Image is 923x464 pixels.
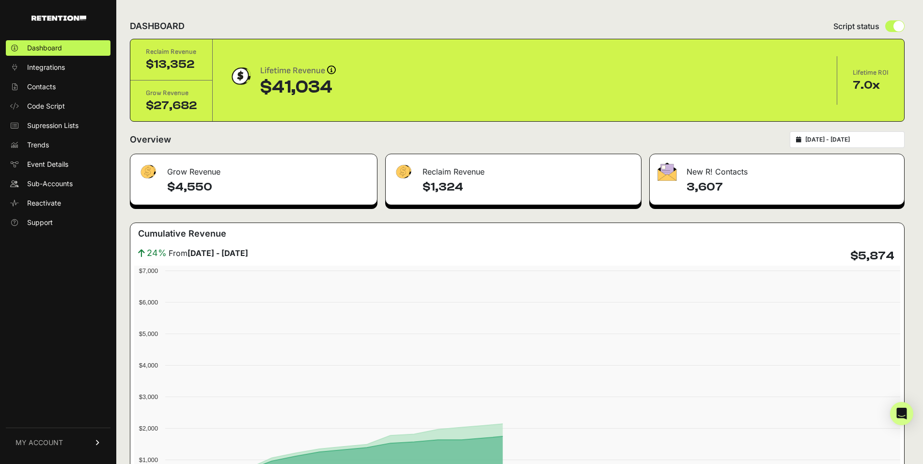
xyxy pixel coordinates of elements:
h4: $5,874 [850,248,894,264]
a: Reactivate [6,195,110,211]
div: Reclaim Revenue [146,47,197,57]
span: Supression Lists [27,121,78,130]
h3: Cumulative Revenue [138,227,226,240]
h4: 3,607 [687,179,896,195]
img: fa-envelope-19ae18322b30453b285274b1b8af3d052b27d846a4fbe8435d1a52b978f639a2.png [657,162,677,181]
span: Script status [833,20,879,32]
div: $41,034 [260,78,336,97]
text: $1,000 [139,456,158,464]
div: Lifetime Revenue [260,64,336,78]
div: $27,682 [146,98,197,113]
span: Contacts [27,82,56,92]
h4: $1,324 [422,179,633,195]
a: Event Details [6,157,110,172]
text: $6,000 [139,299,158,306]
img: Retention.com [31,16,86,21]
a: Integrations [6,60,110,75]
strong: [DATE] - [DATE] [188,248,248,258]
text: $7,000 [139,267,158,274]
span: Support [27,218,53,227]
img: dollar-coin-05c43ed7efb7bc0c12610022525b4bbbb207c7efeef5aecc26f025e68dcafac9.png [228,64,252,88]
img: fa-dollar-13500eef13a19c4ab2b9ed9ad552e47b0d9fc28b02b83b90ba0e00f96d6372e9.png [138,162,157,181]
div: $13,352 [146,57,197,72]
span: Integrations [27,63,65,72]
a: Supression Lists [6,118,110,133]
span: From [169,247,248,259]
span: Event Details [27,160,68,169]
a: Trends [6,137,110,153]
text: $2,000 [139,425,158,432]
h4: $4,550 [167,179,369,195]
span: Sub-Accounts [27,179,73,189]
span: 24% [147,246,167,260]
span: Dashboard [27,43,62,53]
a: MY ACCOUNT [6,428,110,457]
span: Code Script [27,101,65,111]
span: Trends [27,140,49,150]
a: Sub-Accounts [6,176,110,192]
div: Open Intercom Messenger [890,402,913,425]
div: 7.0x [853,78,889,93]
div: Lifetime ROI [853,68,889,78]
a: Support [6,215,110,230]
a: Code Script [6,98,110,114]
span: MY ACCOUNT [16,438,63,448]
h2: Overview [130,133,171,146]
text: $4,000 [139,362,158,369]
div: Reclaim Revenue [386,154,641,183]
span: Reactivate [27,198,61,208]
a: Dashboard [6,40,110,56]
div: Grow Revenue [130,154,377,183]
h2: DASHBOARD [130,19,185,33]
text: $5,000 [139,330,158,337]
a: Contacts [6,79,110,95]
text: $3,000 [139,393,158,400]
div: New R! Contacts [650,154,904,183]
div: Grow Revenue [146,88,197,98]
img: fa-dollar-13500eef13a19c4ab2b9ed9ad552e47b0d9fc28b02b83b90ba0e00f96d6372e9.png [393,162,413,181]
